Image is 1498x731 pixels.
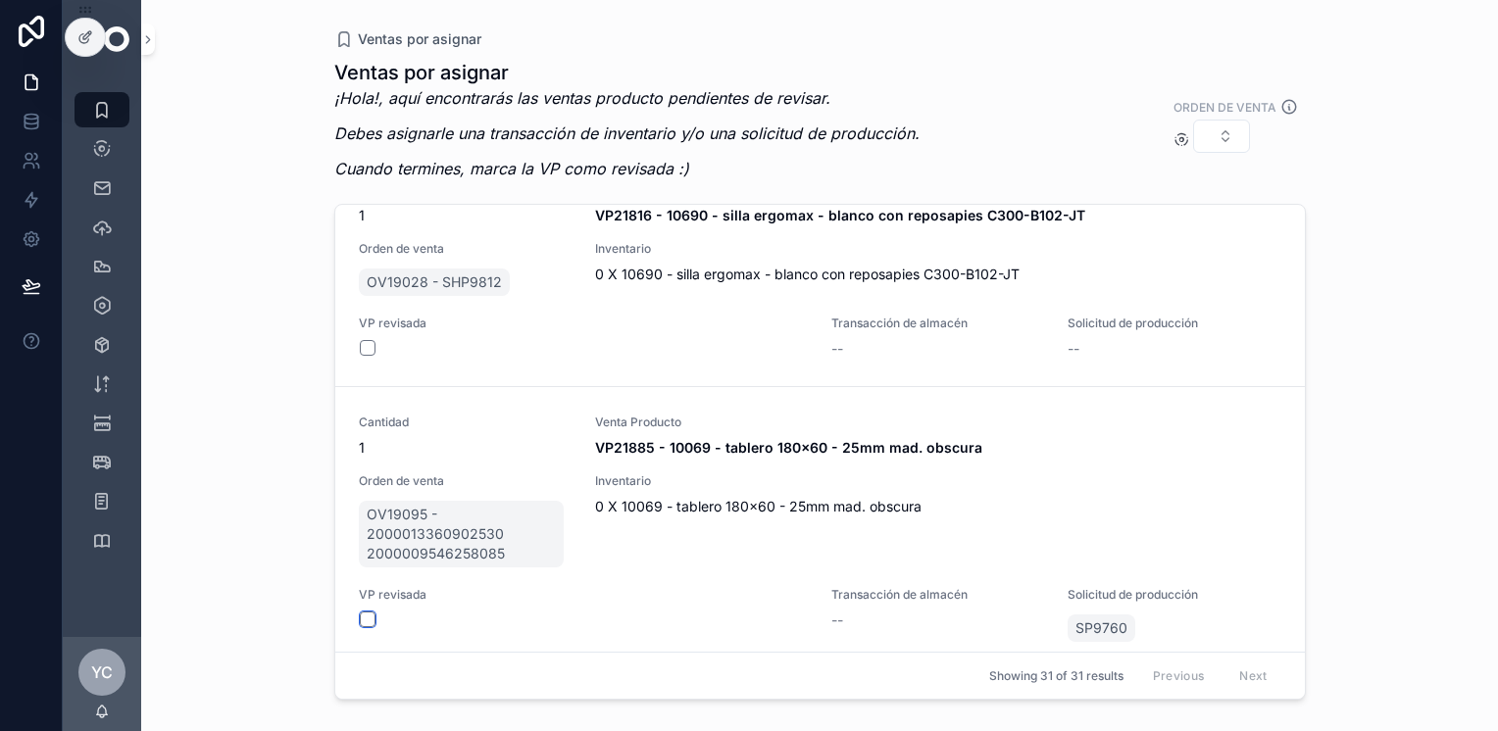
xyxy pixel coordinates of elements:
a: OV19095 - 2000013360902530 2000009546258085 [359,501,564,567]
em: Debes asignarle una transacción de inventario y/o una solicitud de producción. [334,123,920,143]
a: Ventas por asignar [334,29,481,49]
a: OV19028 - SHP9812 [359,268,510,296]
span: OV19028 - SHP9812 [367,272,502,292]
div: scrollable content [63,78,141,584]
span: 1 [359,206,572,225]
span: VP revisada [359,316,809,331]
span: SP9760 [1075,618,1127,638]
h1: Ventas por asignar [334,59,920,86]
span: VP revisada [359,587,809,603]
span: Ventas por asignar [358,29,481,49]
span: 1 [359,438,572,458]
span: Venta Producto [595,414,1281,430]
span: Orden de venta [359,241,572,257]
em: ¡Hola!, aquí encontrarás las ventas producto pendientes de revisar. [334,88,830,108]
em: Cuando termines, marca la VP como revisada :) [334,159,689,178]
span: YC [91,660,113,684]
span: Cantidad [359,414,572,430]
button: Select Button [1193,120,1250,153]
span: Transacción de almacén [831,587,1044,603]
strong: VP21816 - 10690 - silla ergomax - blanco con reposapies C300-B102-JT [595,207,1085,223]
span: Inventario [595,241,1281,257]
label: Orden de venta [1173,98,1276,116]
span: 0 X 10690 - silla ergomax - blanco con reposapies C300-B102-JT [595,265,1281,284]
span: -- [831,610,843,630]
a: SP9760 [1068,614,1135,642]
span: Orden de venta [359,473,572,489]
span: Showing 31 of 31 results [989,668,1123,684]
span: Transacción de almacén [831,316,1044,331]
span: -- [831,339,843,359]
span: Solicitud de producción [1068,587,1280,603]
span: Solicitud de producción [1068,316,1280,331]
strong: VP21885 - 10069 - tablero 180x60 - 25mm mad. obscura [595,439,982,456]
span: OV19095 - 2000013360902530 2000009546258085 [367,505,556,563]
span: Inventario [595,473,1281,489]
span: -- [1068,339,1079,359]
span: 0 X 10069 - tablero 180x60 - 25mm mad. obscura [595,497,1281,516]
